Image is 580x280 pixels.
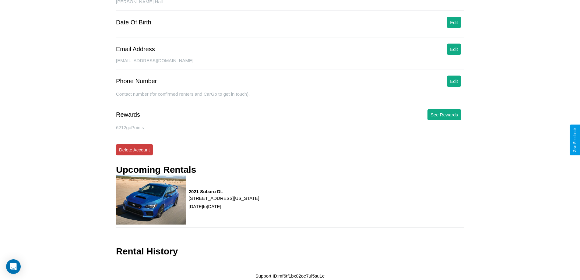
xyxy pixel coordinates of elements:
button: Edit [447,76,461,87]
button: Edit [447,44,461,55]
p: [DATE] to [DATE] [189,202,259,211]
button: See Rewards [427,109,461,120]
div: Email Address [116,46,155,53]
button: Edit [447,17,461,28]
button: Delete Account [116,144,153,155]
div: Open Intercom Messenger [6,259,21,274]
div: Contact number (for confirmed renters and CarGo to get in touch). [116,91,464,103]
p: Support ID: mf6tf1bx02oe7ul5su1e [255,272,325,280]
p: [STREET_ADDRESS][US_STATE] [189,194,259,202]
h3: Rental History [116,246,178,257]
div: [EMAIL_ADDRESS][DOMAIN_NAME] [116,58,464,69]
div: Phone Number [116,78,157,85]
h3: Upcoming Rentals [116,165,196,175]
div: Give Feedback [573,128,577,152]
div: Rewards [116,111,140,118]
h3: 2021 Subaru DL [189,189,259,194]
img: rental [116,175,186,225]
p: 6212 goPoints [116,123,464,132]
div: Date Of Birth [116,19,151,26]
